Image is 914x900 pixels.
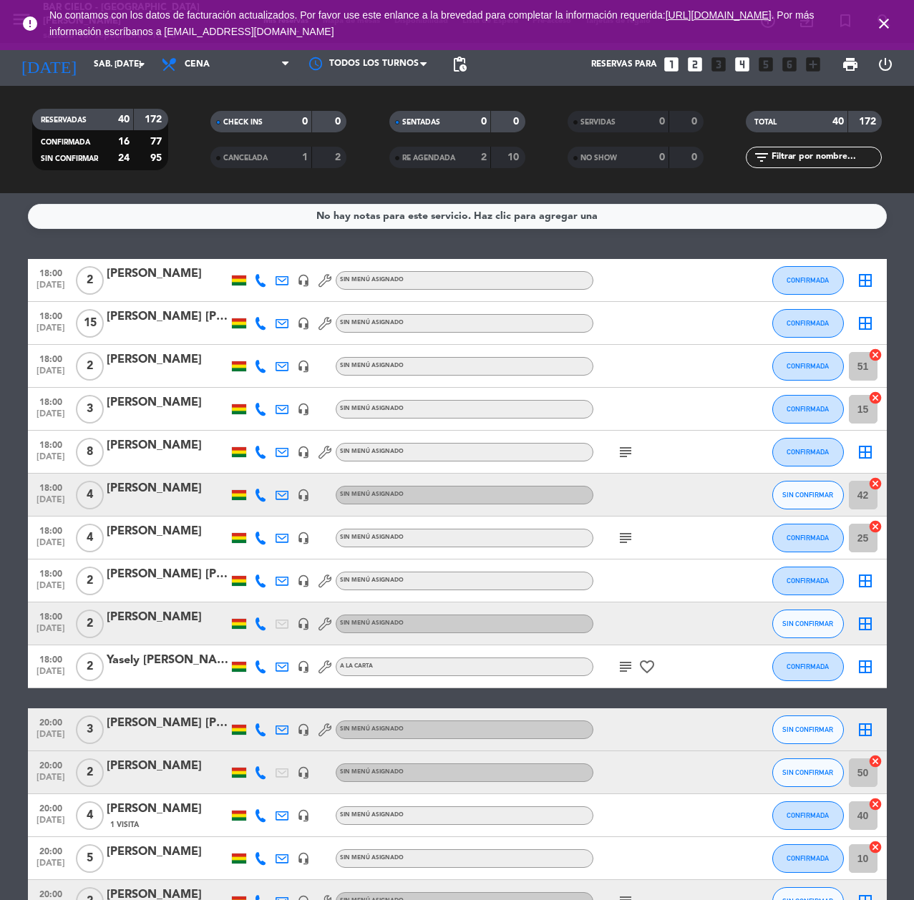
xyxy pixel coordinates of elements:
button: CONFIRMADA [772,567,844,595]
i: headset_mic [297,532,310,544]
strong: 0 [302,117,308,127]
span: [DATE] [33,323,69,340]
span: [DATE] [33,667,69,683]
span: Cena [185,59,210,69]
div: [PERSON_NAME] [107,436,228,455]
span: 4 [76,481,104,509]
span: Sin menú asignado [340,277,404,283]
span: 1 Visita [110,819,139,831]
button: CONFIRMADA [772,652,844,681]
i: favorite_border [638,658,656,675]
i: looks_5 [757,55,775,74]
button: SIN CONFIRMAR [772,715,844,744]
span: print [842,56,859,73]
span: 4 [76,524,104,552]
span: No contamos con los datos de facturación actualizados. Por favor use este enlance a la brevedad p... [49,9,814,37]
span: 8 [76,438,104,466]
i: looks_one [662,55,681,74]
strong: 40 [118,114,130,124]
i: subject [617,529,634,547]
span: CONFIRMADA [787,448,829,456]
span: pending_actions [451,56,468,73]
div: [PERSON_NAME] [PERSON_NAME] [107,714,228,733]
strong: 40 [832,117,844,127]
strong: 172 [145,114,165,124]
span: Sin menú asignado [340,491,404,497]
span: 4 [76,801,104,830]
span: CANCELADA [223,155,268,162]
span: 20:00 [33,713,69,730]
input: Filtrar por nombre... [770,150,881,165]
button: SIN CONFIRMAR [772,610,844,638]
span: [DATE] [33,773,69,789]
div: [PERSON_NAME] [107,265,228,283]
span: TOTAL [754,119,777,126]
span: [DATE] [33,280,69,297]
button: CONFIRMADA [772,266,844,295]
div: No hay notas para este servicio. Haz clic para agregar una [316,208,598,225]
span: SENTADAS [402,119,440,126]
span: Sin menú asignado [340,812,404,818]
a: [URL][DOMAIN_NAME] [666,9,772,21]
i: headset_mic [297,723,310,736]
i: border_all [857,272,874,289]
span: Sin menú asignado [340,726,404,732]
strong: 0 [691,117,700,127]
span: 15 [76,309,104,338]
span: 18:00 [33,522,69,538]
span: Sin menú asignado [340,406,404,411]
span: 20:00 [33,756,69,773]
strong: 95 [150,153,165,163]
span: SIN CONFIRMAR [782,491,833,499]
span: 18:00 [33,307,69,323]
strong: 0 [513,117,522,127]
span: CHECK INS [223,119,263,126]
i: headset_mic [297,274,310,287]
strong: 1 [302,152,308,162]
span: 18:00 [33,607,69,624]
span: [DATE] [33,624,69,640]
button: CONFIRMADA [772,524,844,552]
i: cancel [868,391,883,405]
i: cancel [868,476,883,491]
i: cancel [868,754,883,768]
i: border_all [857,572,874,590]
i: looks_two [686,55,704,74]
button: CONFIRMADA [772,844,844,873]
strong: 16 [118,137,130,147]
span: [DATE] [33,538,69,554]
strong: 24 [118,153,130,163]
span: Sin menú asignado [340,620,404,626]
strong: 0 [659,117,665,127]
i: [DATE] [11,49,87,80]
i: headset_mic [297,360,310,373]
div: [PERSON_NAME] [107,351,228,369]
span: CONFIRMADA [787,405,829,413]
i: headset_mic [297,446,310,459]
span: 2 [76,567,104,595]
span: 2 [76,652,104,681]
i: headset_mic [297,852,310,865]
span: SERVIDAS [580,119,616,126]
i: headset_mic [297,317,310,330]
strong: 10 [507,152,522,162]
i: filter_list [753,149,770,166]
span: [DATE] [33,366,69,383]
span: Reservas para [591,59,657,69]
div: Yasely [PERSON_NAME] [107,651,228,670]
i: cancel [868,797,883,811]
i: cancel [868,348,883,362]
strong: 2 [481,152,487,162]
span: Sin menú asignado [340,449,404,454]
div: [PERSON_NAME] [PERSON_NAME] [107,565,228,584]
span: 3 [76,395,104,424]
i: border_all [857,615,874,632]
span: 2 [76,758,104,787]
i: headset_mic [297,489,310,502]
strong: 0 [481,117,487,127]
strong: 0 [691,152,700,162]
span: SIN CONFIRMAR [782,725,833,733]
span: CONFIRMADA [787,854,829,862]
strong: 0 [335,117,344,127]
span: 18:00 [33,650,69,667]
